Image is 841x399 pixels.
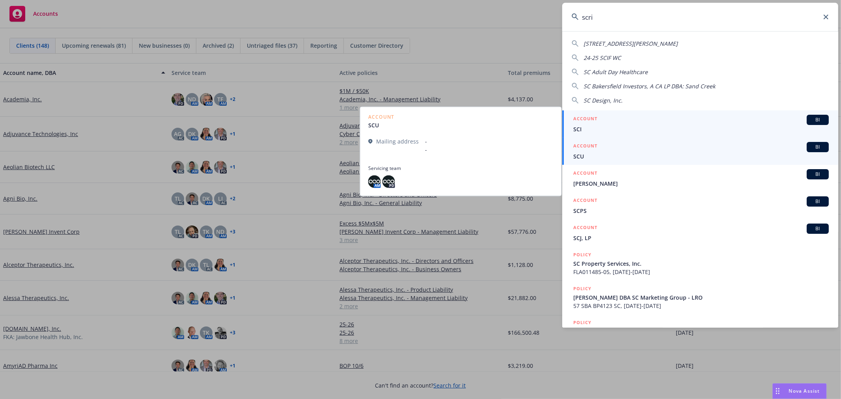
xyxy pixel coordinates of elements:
span: SCI [573,125,829,133]
h5: POLICY [573,285,591,293]
span: SCJ, LP [573,234,829,242]
span: [PERSON_NAME] [573,179,829,188]
span: 24-25 SCIF WC [584,54,621,62]
a: ACCOUNTBI[PERSON_NAME] [562,165,838,192]
span: BI [810,225,826,232]
span: SCPS [573,207,829,215]
a: POLICYSC Marketing Group, Inc. - Employers (EIG 5030719 00 - Workers' Compensation) BOR Letter [562,314,838,348]
span: SC Marketing Group, Inc. - Employers (EIG 5030719 00 - Workers' Compensation) BOR Letter [573,327,829,336]
span: BI [810,171,826,178]
h5: POLICY [573,251,591,259]
a: ACCOUNTBISCPS [562,192,838,219]
span: [PERSON_NAME] DBA SC Marketing Group - LRO [573,293,829,302]
span: FLA011485-05, [DATE]-[DATE] [573,268,829,276]
a: ACCOUNTBISCJ, LP [562,219,838,246]
span: SC Bakersfield Investors, A CA LP DBA: Sand Creek [584,82,715,90]
span: SC Adult Day Healthcare [584,68,648,76]
span: SC Design, Inc. [584,97,623,104]
h5: ACCOUNT [573,142,597,151]
span: SCU [573,152,829,160]
a: ACCOUNTBISCI [562,110,838,138]
a: ACCOUNTBISCU [562,138,838,165]
h5: ACCOUNT [573,115,597,124]
span: BI [810,198,826,205]
h5: ACCOUNT [573,169,597,179]
span: BI [810,144,826,151]
a: POLICY[PERSON_NAME] DBA SC Marketing Group - LRO57 SBA BP4123 SC, [DATE]-[DATE] [562,280,838,314]
h5: POLICY [573,319,591,326]
span: [STREET_ADDRESS][PERSON_NAME] [584,40,678,47]
div: Drag to move [773,384,783,399]
span: SC Property Services, Inc. [573,259,829,268]
span: Nova Assist [789,388,820,394]
input: Search... [562,3,838,31]
button: Nova Assist [772,383,827,399]
span: 57 SBA BP4123 SC, [DATE]-[DATE] [573,302,829,310]
h5: ACCOUNT [573,224,597,233]
h5: ACCOUNT [573,196,597,206]
span: BI [810,116,826,123]
a: POLICYSC Property Services, Inc.FLA011485-05, [DATE]-[DATE] [562,246,838,280]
